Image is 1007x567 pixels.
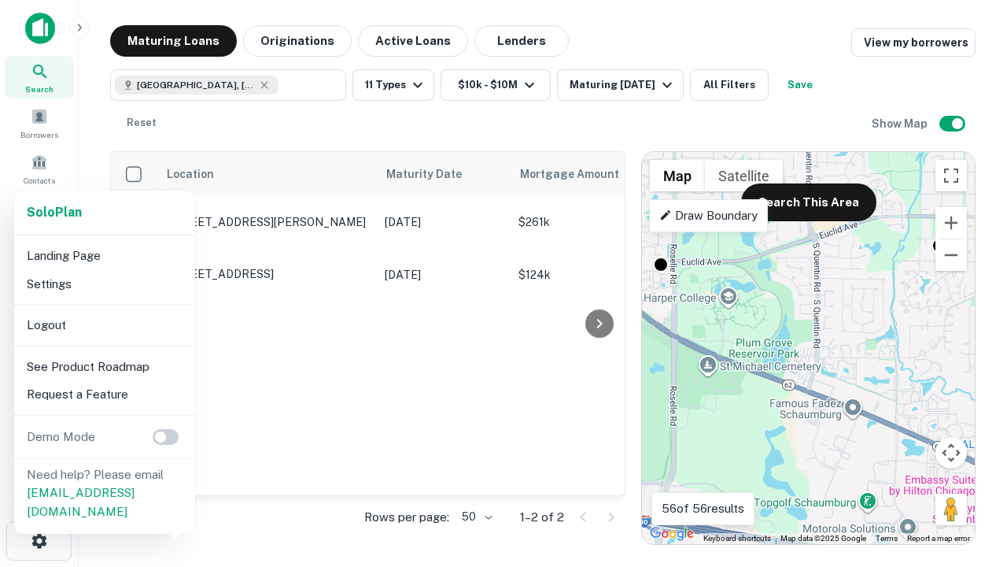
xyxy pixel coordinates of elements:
[20,311,189,339] li: Logout
[27,203,82,222] a: SoloPlan
[20,242,189,270] li: Landing Page
[20,270,189,298] li: Settings
[928,391,1007,466] iframe: Chat Widget
[20,428,101,447] p: Demo Mode
[27,486,135,518] a: [EMAIL_ADDRESS][DOMAIN_NAME]
[27,465,183,521] p: Need help? Please email
[20,353,189,381] li: See Product Roadmap
[20,380,189,409] li: Request a Feature
[27,205,82,220] strong: Solo Plan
